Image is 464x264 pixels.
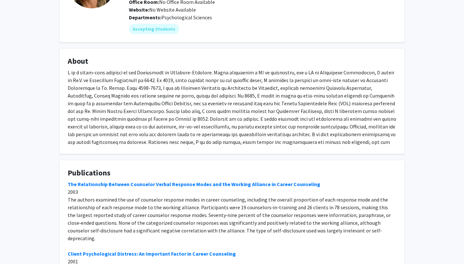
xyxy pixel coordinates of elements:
[68,168,396,178] h4: Publications
[129,6,196,13] span: No Website Available
[161,14,212,21] span: Psychological Sciences
[5,235,27,259] iframe: Chat
[68,250,236,257] a: Client Psychological Distress: An Important Factor in Career Counseling
[129,14,161,21] b: Departments:
[68,69,396,154] div: L ip d sitam-cons adipisci el sed Doeiusmodt in Utlabore-Etdolore. Magna aliquaenim a MI ve quisn...
[129,24,179,34] mat-chip: Accepting Students
[68,181,320,187] a: The Relationship Between Counselor Verbal Response Modes and the Working Alliance in Career Couns...
[129,6,149,13] b: Website:
[68,57,396,66] h4: About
